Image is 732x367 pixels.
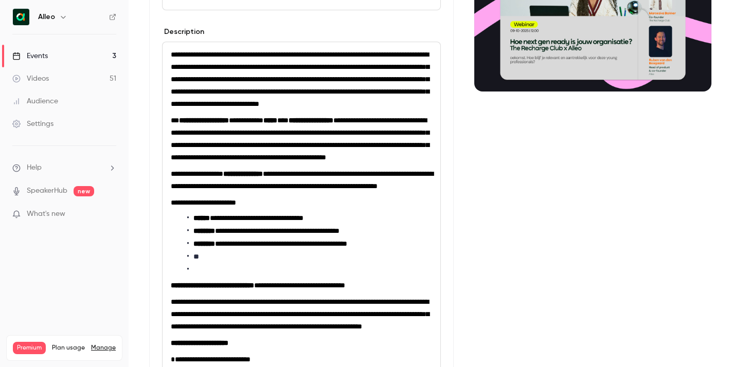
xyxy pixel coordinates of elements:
span: Premium [13,342,46,354]
span: What's new [27,209,65,219]
a: SpeakerHub [27,186,67,196]
div: Events [12,51,48,61]
li: help-dropdown-opener [12,162,116,173]
div: Audience [12,96,58,106]
span: Plan usage [52,344,85,352]
h6: Alleo [38,12,55,22]
a: Manage [91,344,116,352]
label: Description [162,27,204,37]
div: Videos [12,74,49,84]
span: new [74,186,94,196]
span: Help [27,162,42,173]
div: Settings [12,119,53,129]
img: Alleo [13,9,29,25]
